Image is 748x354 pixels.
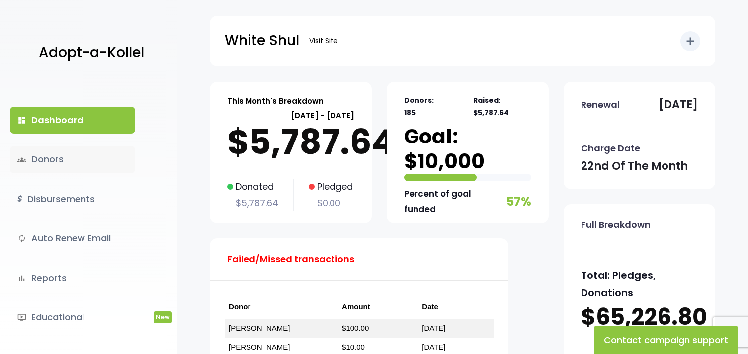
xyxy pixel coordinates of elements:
[154,311,172,323] span: New
[680,31,700,51] button: add
[227,109,354,122] p: [DATE] - [DATE]
[581,266,698,302] p: Total: Pledges, Donations
[473,94,531,119] p: Raised: $5,787.64
[404,186,504,216] p: Percent of goal funded
[309,179,353,195] p: Pledged
[342,324,369,332] a: $100.00
[581,97,620,113] p: Renewal
[225,28,299,53] p: White Shul
[581,141,640,156] p: Charge Date
[581,156,688,176] p: 22nd of the month
[506,191,531,212] p: 57%
[404,94,443,119] p: Donors: 185
[227,122,354,162] p: $5,787.64
[10,107,135,134] a: dashboardDashboard
[581,302,698,333] p: $65,226.80
[225,295,338,319] th: Donor
[684,35,696,47] i: add
[304,31,343,51] a: Visit Site
[17,313,26,322] i: ondemand_video
[17,155,26,164] span: groups
[227,94,324,108] p: This Month's Breakdown
[10,225,135,252] a: autorenewAuto Renew Email
[10,304,135,331] a: ondemand_videoEducationalNew
[309,195,353,211] p: $0.00
[659,95,698,115] p: [DATE]
[34,29,144,77] a: Adopt-a-Kollel
[422,343,445,351] a: [DATE]
[227,195,278,211] p: $5,787.64
[10,186,135,212] a: $Disbursements
[342,343,365,351] a: $10.00
[39,40,144,65] p: Adopt-a-Kollel
[10,265,135,291] a: bar_chartReports
[418,295,494,319] th: Date
[594,326,738,354] button: Contact campaign support
[10,146,135,173] a: groupsDonors
[227,179,278,195] p: Donated
[404,124,531,174] p: Goal: $10,000
[581,217,651,233] p: Full Breakdown
[17,274,26,283] i: bar_chart
[17,234,26,243] i: autorenew
[229,324,290,332] a: [PERSON_NAME]
[17,116,26,125] i: dashboard
[422,324,445,332] a: [DATE]
[227,251,354,267] p: Failed/Missed transactions
[17,192,22,207] i: $
[229,343,290,351] a: [PERSON_NAME]
[338,295,418,319] th: Amount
